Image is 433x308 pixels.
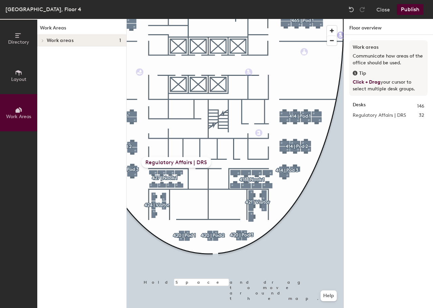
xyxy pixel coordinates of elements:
[353,79,424,92] p: your cursor to select multiple desk groups.
[353,112,406,119] span: Regulatory Affairs | DRS
[353,103,366,110] strong: Desks
[5,5,81,14] div: [GEOGRAPHIC_DATA], Floor 4
[353,44,424,51] h3: Work areas
[11,76,26,82] span: Layout
[397,4,424,15] button: Publish
[8,39,29,45] span: Directory
[417,103,424,110] span: 146
[344,19,433,35] h1: Floor overview
[37,24,126,35] h1: Work Areas
[419,112,424,119] span: 32
[348,6,355,13] img: Undo
[359,6,366,13] img: Redo
[321,290,337,301] button: Help
[119,38,121,43] span: 1
[47,38,74,43] span: Work areas
[353,70,424,77] div: Tip
[376,4,390,15] button: Close
[353,79,380,85] span: Click + Drag
[141,157,211,168] div: Regulatory Affairs | DRS
[353,53,424,66] p: Communicate how areas of the office should be used.
[6,114,31,119] span: Work Areas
